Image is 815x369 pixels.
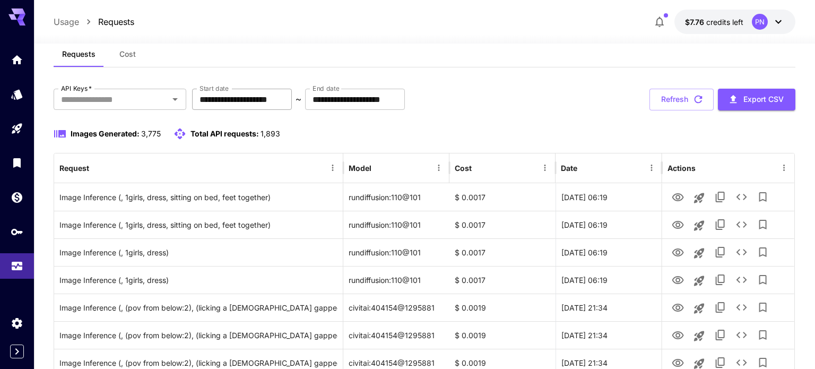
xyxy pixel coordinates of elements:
[556,321,662,349] div: 26 Aug, 2025 21:34
[59,294,337,321] div: Click to copy prompt
[343,183,449,211] div: rundiffusion:110@101
[296,93,301,106] p: ~
[689,270,710,291] button: Launch in playground
[731,297,752,318] button: See details
[372,160,387,175] button: Sort
[11,156,23,169] div: Library
[556,266,662,294] div: 27 Aug, 2025 06:19
[689,243,710,264] button: Launch in playground
[141,129,161,138] span: 3,775
[718,89,795,110] button: Export CSV
[343,321,449,349] div: civitai:404154@1295881
[731,242,752,263] button: See details
[168,92,183,107] button: Open
[449,266,556,294] div: $ 0.0017
[752,324,774,346] button: Add to library
[667,296,689,318] button: View Image
[685,18,706,27] span: $7.76
[59,239,337,266] div: Click to copy prompt
[54,15,79,28] a: Usage
[449,321,556,349] div: $ 0.0019
[11,225,23,238] div: API Keys
[667,324,689,346] button: View Image
[59,164,89,173] div: Request
[667,164,696,173] div: Actions
[190,129,259,138] span: Total API requests:
[449,238,556,266] div: $ 0.0017
[343,238,449,266] div: rundiffusion:110@101
[644,160,659,175] button: Menu
[731,269,752,290] button: See details
[11,256,23,270] div: Usage
[649,89,714,110] button: Refresh
[11,316,23,330] div: Settings
[343,294,449,321] div: civitai:404154@1295881
[431,160,446,175] button: Menu
[11,53,23,66] div: Home
[10,345,24,358] button: Expand sidebar
[561,164,577,173] div: Date
[752,14,768,30] div: PN
[689,187,710,209] button: Launch in playground
[710,269,731,290] button: Copy TaskUUID
[54,15,134,28] nav: breadcrumb
[710,214,731,235] button: Copy TaskUUID
[449,183,556,211] div: $ 0.0017
[689,325,710,347] button: Launch in playground
[11,122,23,135] div: Playground
[455,164,472,173] div: Cost
[119,49,136,59] span: Cost
[62,49,96,59] span: Requests
[667,269,689,290] button: View Image
[473,160,488,175] button: Sort
[556,238,662,266] div: 27 Aug, 2025 06:19
[706,18,743,27] span: credits left
[674,10,795,34] button: $7.76407PN
[343,266,449,294] div: rundiffusion:110@101
[261,129,280,138] span: 1,893
[11,187,23,201] div: Wallet
[731,186,752,208] button: See details
[556,294,662,321] div: 26 Aug, 2025 21:34
[689,215,710,236] button: Launch in playground
[325,160,340,175] button: Menu
[59,211,337,238] div: Click to copy prompt
[349,164,371,173] div: Model
[59,322,337,349] div: Click to copy prompt
[689,298,710,319] button: Launch in playground
[578,160,593,175] button: Sort
[710,186,731,208] button: Copy TaskUUID
[556,211,662,238] div: 27 Aug, 2025 06:19
[537,160,552,175] button: Menu
[313,84,339,93] label: End date
[752,269,774,290] button: Add to library
[11,88,23,101] div: Models
[752,297,774,318] button: Add to library
[449,211,556,238] div: $ 0.0017
[731,214,752,235] button: See details
[685,16,743,28] div: $7.76407
[71,129,140,138] span: Images Generated:
[98,15,134,28] a: Requests
[343,211,449,238] div: rundiffusion:110@101
[710,324,731,346] button: Copy TaskUUID
[752,186,774,208] button: Add to library
[61,84,92,93] label: API Keys
[710,242,731,263] button: Copy TaskUUID
[777,160,792,175] button: Menu
[667,241,689,263] button: View Image
[90,160,105,175] button: Sort
[731,324,752,346] button: See details
[667,213,689,235] button: View Image
[200,84,229,93] label: Start date
[710,297,731,318] button: Copy TaskUUID
[59,267,337,294] div: Click to copy prompt
[752,242,774,263] button: Add to library
[556,183,662,211] div: 27 Aug, 2025 06:19
[752,214,774,235] button: Add to library
[667,186,689,208] button: View Image
[59,184,337,211] div: Click to copy prompt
